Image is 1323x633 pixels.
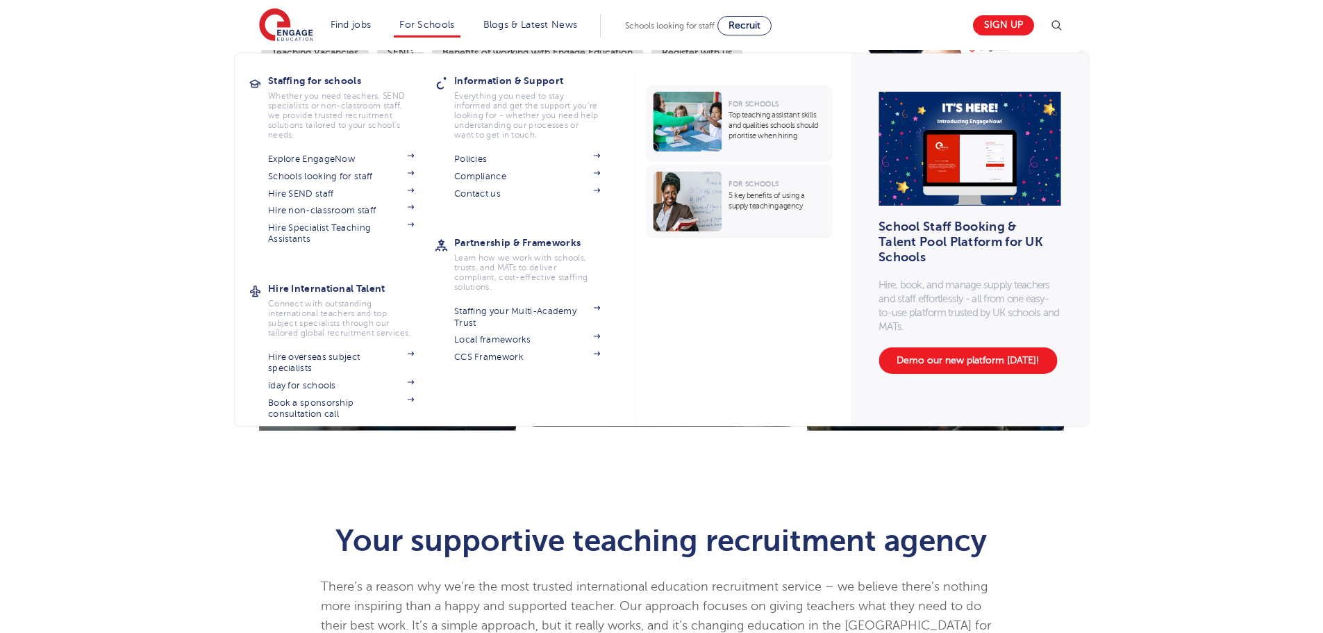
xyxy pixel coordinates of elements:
[268,279,435,338] a: Hire International TalentConnect with outstanding international teachers and top subject speciali...
[399,19,454,30] a: For Schools
[268,279,435,298] h3: Hire International Talent
[729,110,825,141] p: Top teaching assistant skills and qualities schools should prioritise when hiring
[454,171,600,182] a: Compliance
[729,100,779,108] span: For Schools
[729,20,760,31] span: Recruit
[625,21,715,31] span: Schools looking for staff
[331,19,372,30] a: Find jobs
[268,171,414,182] a: Schools looking for staff
[268,397,414,420] a: Book a sponsorship consultation call
[268,205,414,216] a: Hire non-classroom staff
[454,306,600,329] a: Staffing your Multi-Academy Trust
[454,71,621,140] a: Information & SupportEverything you need to stay informed and get the support you’re looking for ...
[454,188,600,199] a: Contact us
[268,154,414,165] a: Explore EngageNow
[646,85,835,162] a: For SchoolsTop teaching assistant skills and qualities schools should prioritise when hiring
[268,352,414,375] a: Hire overseas subject specialists
[454,253,600,292] p: Learn how we work with schools, trusts, and MATs to deliver compliant, cost-effective staffing so...
[454,334,600,345] a: Local frameworks
[454,233,621,292] a: Partnership & FrameworksLearn how we work with schools, trusts, and MATs to deliver compliant, co...
[268,71,435,140] a: Staffing for schoolsWhether you need teachers, SEND specialists or non-classroom staff, we provid...
[321,525,1002,556] h1: Your supportive teaching recruitment agency
[268,222,414,245] a: Hire Specialist Teaching Assistants
[454,71,621,90] h3: Information & Support
[454,154,600,165] a: Policies
[268,71,435,90] h3: Staffing for schools
[729,180,779,188] span: For Schools
[646,165,835,238] a: For Schools5 key benefits of using a supply teaching agency
[268,299,414,338] p: Connect with outstanding international teachers and top subject specialists through our tailored ...
[454,352,600,363] a: CCS Framework
[483,19,578,30] a: Blogs & Latest News
[879,278,1060,334] p: Hire, book, and manage supply teachers and staff effortlessly - all from one easy-to-use platform...
[717,16,772,35] a: Recruit
[268,380,414,391] a: iday for schools
[729,190,825,211] p: 5 key benefits of using a supply teaching agency
[259,8,313,43] img: Engage Education
[879,347,1057,374] a: Demo our new platform [DATE]!
[879,227,1051,257] h3: School Staff Booking & Talent Pool Platform for UK Schools
[454,233,621,252] h3: Partnership & Frameworks
[268,188,414,199] a: Hire SEND staff
[973,15,1034,35] a: Sign up
[454,91,600,140] p: Everything you need to stay informed and get the support you’re looking for - whether you need he...
[268,91,414,140] p: Whether you need teachers, SEND specialists or non-classroom staff, we provide trusted recruitmen...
